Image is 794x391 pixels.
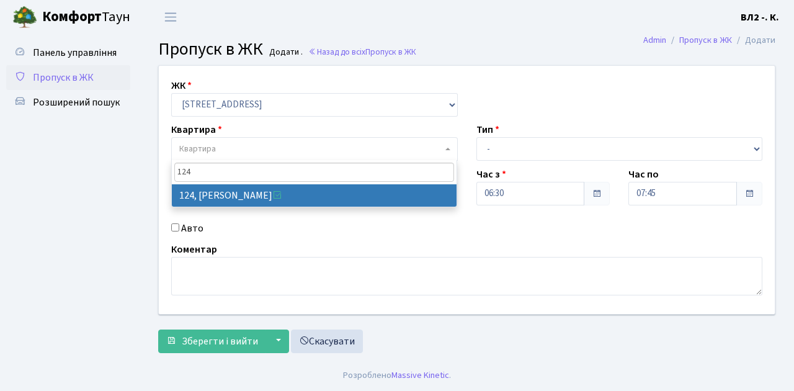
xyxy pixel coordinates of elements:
[179,143,216,155] span: Квартира
[625,27,794,53] nav: breadcrumb
[158,330,266,353] button: Зберегти і вийти
[33,96,120,109] span: Розширений пошук
[365,46,416,58] span: Пропуск в ЖК
[172,184,457,207] li: 124, [PERSON_NAME]
[42,7,102,27] b: Комфорт
[6,40,130,65] a: Панель управління
[42,7,130,28] span: Таун
[679,34,732,47] a: Пропуск в ЖК
[476,122,499,137] label: Тип
[732,34,775,47] li: Додати
[6,90,130,115] a: Розширений пошук
[155,7,186,27] button: Переключити навігацію
[33,71,94,84] span: Пропуск в ЖК
[6,65,130,90] a: Пропуск в ЖК
[182,335,258,348] span: Зберегти і вийти
[741,10,779,25] a: ВЛ2 -. К.
[171,78,192,93] label: ЖК
[291,330,363,353] a: Скасувати
[308,46,416,58] a: Назад до всіхПропуск в ЖК
[171,242,217,257] label: Коментар
[12,5,37,30] img: logo.png
[628,167,659,182] label: Час по
[391,369,449,382] a: Massive Kinetic
[267,47,303,58] small: Додати .
[643,34,666,47] a: Admin
[343,369,451,382] div: Розроблено .
[741,11,779,24] b: ВЛ2 -. К.
[33,46,117,60] span: Панель управління
[158,37,263,61] span: Пропуск в ЖК
[171,122,222,137] label: Квартира
[181,221,203,236] label: Авто
[476,167,506,182] label: Час з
